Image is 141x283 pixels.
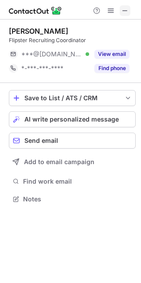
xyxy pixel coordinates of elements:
[9,133,136,149] button: Send email
[9,90,136,106] button: save-profile-one-click
[9,36,136,44] div: Flipster Recruiting Coordinator
[24,116,119,123] span: AI write personalized message
[21,50,82,58] span: ***@[DOMAIN_NAME]
[9,27,68,35] div: [PERSON_NAME]
[24,137,58,144] span: Send email
[23,177,132,185] span: Find work email
[24,158,94,165] span: Add to email campaign
[94,50,129,59] button: Reveal Button
[9,193,136,205] button: Notes
[9,5,62,16] img: ContactOut v5.3.10
[9,111,136,127] button: AI write personalized message
[24,94,120,102] div: Save to List / ATS / CRM
[94,64,129,73] button: Reveal Button
[9,154,136,170] button: Add to email campaign
[23,195,132,203] span: Notes
[9,175,136,188] button: Find work email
